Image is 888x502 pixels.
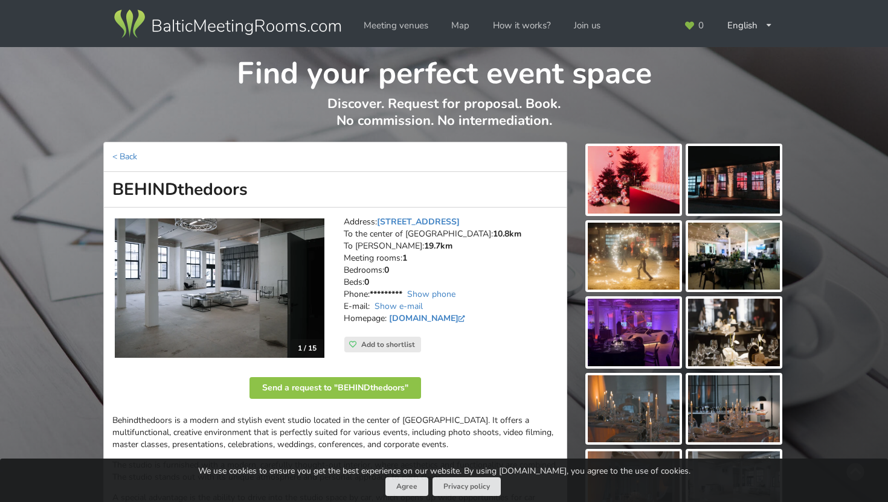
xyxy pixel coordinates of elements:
[115,218,324,358] a: Celebration Hall | Riga | BEHINDthedoors 1 / 15
[384,264,389,276] strong: 0
[104,95,785,142] p: Discover. Request for proposal. Book. No commission. No intermediation.
[249,377,421,399] button: Send a request to "BEHINDthedoors"
[389,313,468,324] a: [DOMAIN_NAME]
[588,146,680,214] img: BEHINDthedoors | Riga | Event place - gallery picture
[112,151,137,162] a: < Back
[588,375,680,443] img: BEHINDthedoors | Riga | Event place - gallery picture
[588,223,680,290] img: BEHINDthedoors | Riga | Event place - gallery picture
[443,14,478,37] a: Map
[433,477,501,496] a: Privacy policy
[361,340,415,349] span: Add to shortlist
[364,276,369,288] strong: 0
[344,216,558,337] address: Address: To the center of [GEOGRAPHIC_DATA]: To [PERSON_NAME]: Meeting rooms: Bedrooms: Beds: Pho...
[484,14,559,37] a: How it works?
[424,240,452,252] strong: 19.7km
[103,172,567,208] h1: BEHINDthedoors
[402,252,407,264] strong: 1
[355,14,437,37] a: Meeting venues
[565,14,609,37] a: Join us
[291,339,324,357] div: 1 / 15
[407,288,455,300] a: Show phone
[115,218,324,358] img: Celebration Hall | Riga | BEHINDthedoors
[719,14,782,37] div: English
[688,146,780,214] img: BEHINDthedoors | Riga | Event place - gallery picture
[104,47,785,93] h1: Find your perfect event space
[688,375,780,443] img: BEHINDthedoors | Riga | Event place - gallery picture
[112,415,558,451] p: Behindthedoors is a modern and stylish event studio located in the center of [GEOGRAPHIC_DATA]. I...
[698,21,704,30] span: 0
[375,300,423,312] a: Show e-mail
[588,299,680,366] img: BEHINDthedoors | Riga | Event place - gallery picture
[688,299,780,366] img: BEHINDthedoors | Riga | Event place - gallery picture
[112,7,343,41] img: Baltic Meeting Rooms
[377,216,460,227] a: [STREET_ADDRESS]
[385,477,428,496] button: Agree
[688,223,780,290] img: BEHINDthedoors | Riga | Event place - gallery picture
[493,228,521,240] strong: 10.8km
